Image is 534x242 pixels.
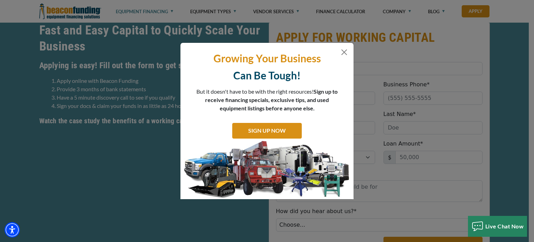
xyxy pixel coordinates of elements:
img: subscribe-modal.jpg [180,140,354,200]
p: Growing Your Business [186,52,348,65]
button: Close [340,48,348,56]
div: Accessibility Menu [5,222,20,237]
span: Live Chat Now [485,223,524,229]
p: Can Be Tough! [186,69,348,82]
button: Live Chat Now [468,216,527,237]
span: Sign up to receive financing specials, exclusive tips, and used equipment listings before anyone ... [205,88,338,111]
p: But it doesn't have to be with the right resources! [196,87,338,112]
a: SIGN UP NOW [232,123,302,139]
